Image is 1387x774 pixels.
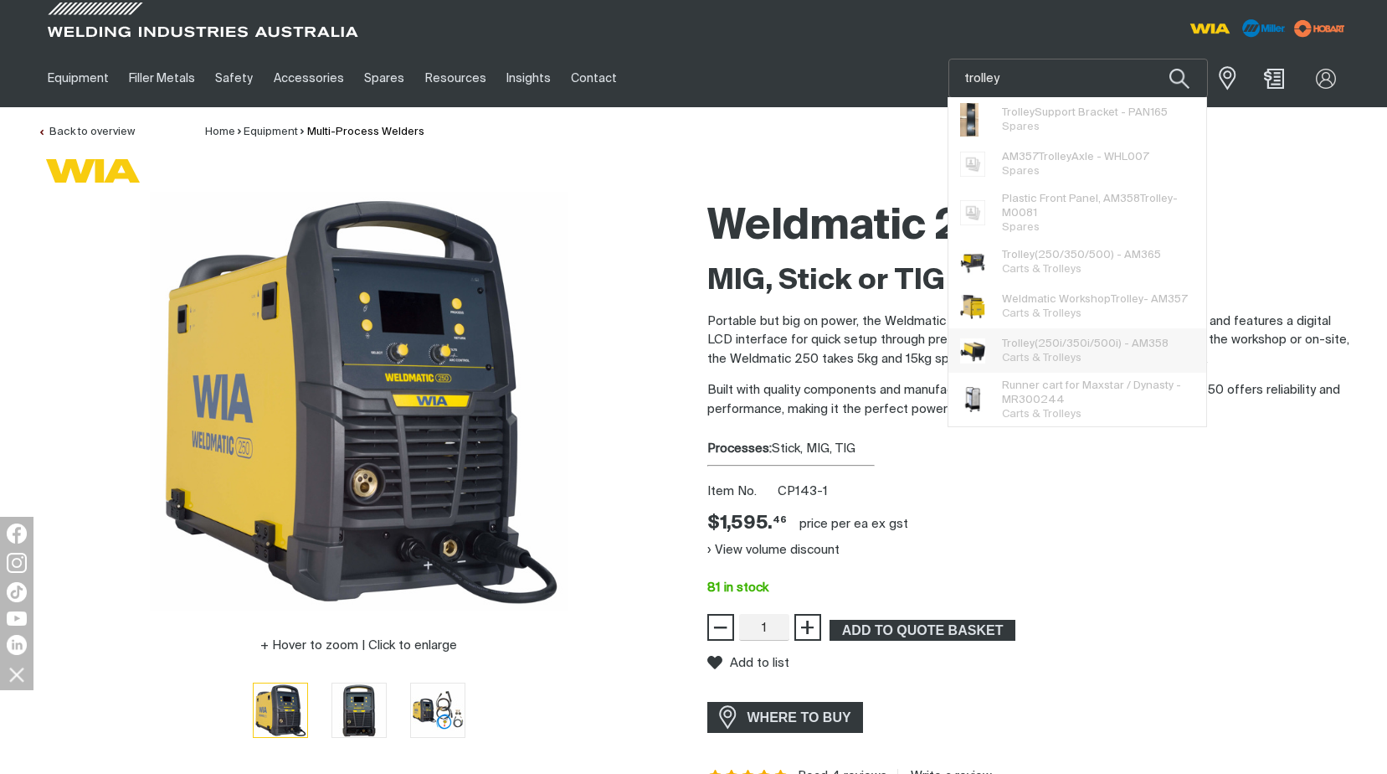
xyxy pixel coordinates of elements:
img: YouTube [7,611,27,626]
div: Stick, MIG, TIG [707,440,1350,459]
p: Portable but big on power, the Weldmatic 250 is capable of MIG, TIG and Stick welding and feature... [707,312,1350,369]
img: Weldmatic 250 [332,684,386,737]
a: Filler Metals [119,49,205,107]
span: Spares [1002,222,1040,233]
span: Carts & Trolleys [1002,353,1081,364]
a: Shopping cart (0 product(s)) [1261,69,1287,89]
img: hide socials [3,660,31,689]
nav: Breadcrumb [205,124,424,141]
img: TikTok [7,582,27,602]
span: Carts & Trolleys [1002,308,1081,319]
button: Go to slide 1 [253,683,308,738]
div: ex gst [871,516,908,533]
span: Support Bracket - PAN165 [1002,106,1168,120]
a: Multi-Process Welders [307,126,424,137]
sup: 46 [773,515,787,524]
span: Trolley [1002,250,1035,261]
a: Insights [496,49,561,107]
span: Weldmatic Workshop - AM357 [1002,292,1188,307]
a: Spares [354,49,414,107]
button: Go to slide 2 [331,683,387,738]
h1: Weldmatic 250 [707,200,1350,255]
a: Home [205,126,235,137]
img: LinkedIn [7,635,27,655]
span: Trolley [1002,338,1035,349]
span: Trolley [1002,107,1035,118]
span: Spares [1002,121,1040,132]
img: Instagram [7,553,27,573]
a: WHERE TO BUY [707,702,864,733]
strong: Processes: [707,442,772,455]
span: + [799,613,815,642]
nav: Main [38,49,1022,107]
span: Carts & Trolleys [1002,409,1081,420]
img: Facebook [7,524,27,544]
span: ADD TO QUOTE BASKET [831,620,1014,642]
span: Spares [1002,166,1040,177]
button: Search products [1151,59,1208,98]
button: View volume discount [707,536,840,563]
button: Add to list [707,655,789,670]
ul: Suggestions [948,97,1206,426]
a: Equipment [244,126,298,137]
button: Hover to zoom | Click to enlarge [250,636,467,656]
div: price per EA [799,516,868,533]
a: Back to overview of Multi-Process Welders [38,126,135,137]
span: Trolley [1140,193,1173,204]
span: (250i/350i/500i) - AM358 [1002,337,1169,351]
button: Go to slide 3 [410,683,465,738]
a: Contact [561,49,627,107]
img: Weldmatic 250 [150,192,568,611]
span: Item No. [707,482,775,502]
span: Plastic Front Panel, AM358 - M0081 [1002,192,1194,220]
img: Weldmatic 250 [254,684,307,737]
span: CP143-1 [778,485,828,498]
div: Built with quality components and manufactured with 3 years warranty, the Weldmatic 250 offers re... [707,263,1350,420]
span: Carts & Trolleys [1002,264,1081,275]
span: Trolley [1039,152,1071,163]
span: − [712,613,728,642]
a: Resources [414,49,496,107]
button: Add Weldmatic 250 to the shopping cart [830,620,1015,642]
span: Runner cart for Maxstar / Dynasty - MR300244 [1002,379,1194,407]
img: miller [1289,16,1350,41]
span: Trolley [1111,294,1143,305]
a: Accessories [264,49,354,107]
a: Safety [205,49,263,107]
span: WHERE TO BUY [737,704,862,731]
div: Price [707,512,787,536]
input: Product name or item number... [949,59,1207,97]
span: $1,595. [707,512,787,536]
span: Add to list [730,656,789,670]
span: (250/350/500) - AM365 [1002,248,1161,262]
h2: MIG, Stick or TIG Weld with Ease [707,263,1350,300]
span: 81 in stock [707,581,768,594]
img: Weldmatic 250 [411,684,465,737]
span: AM357 Axle - WHL007 [1002,150,1149,164]
a: Equipment [38,49,119,107]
